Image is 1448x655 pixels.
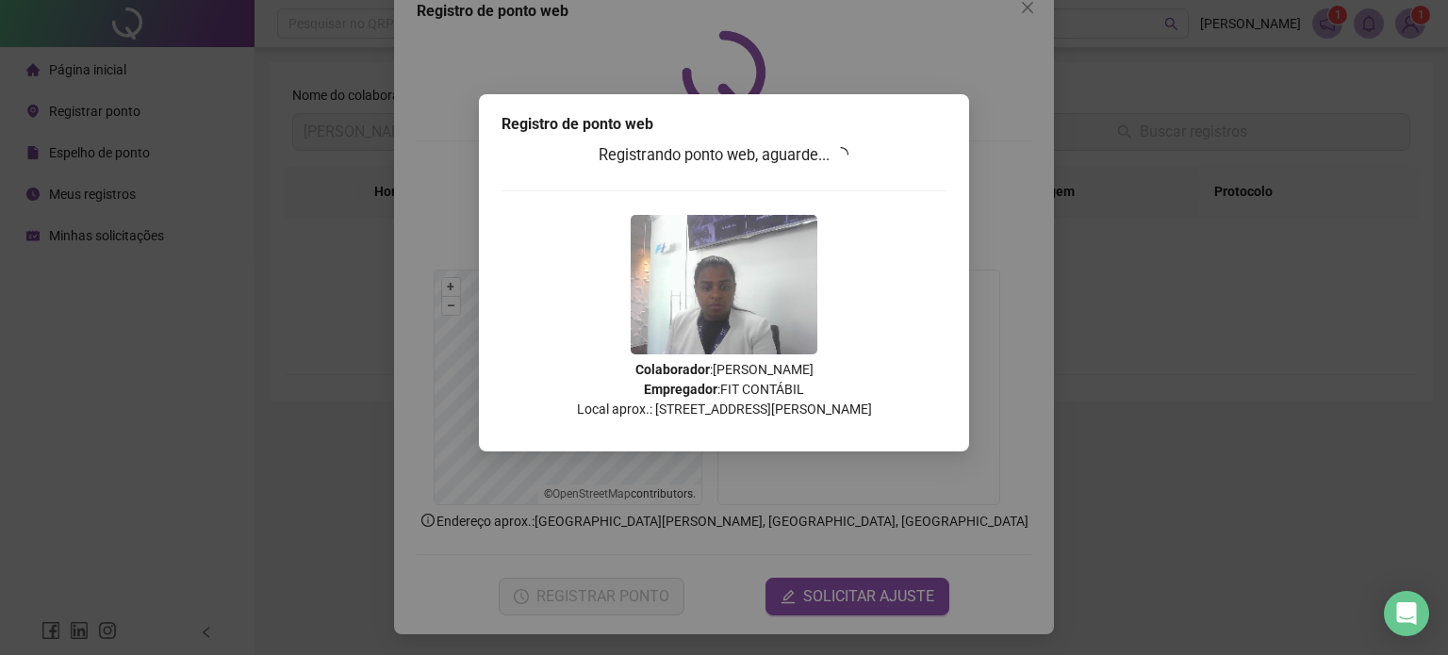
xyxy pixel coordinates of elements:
[502,143,946,168] h3: Registrando ponto web, aguarde...
[831,143,852,165] span: loading
[502,113,946,136] div: Registro de ponto web
[502,360,946,419] p: : [PERSON_NAME] : FIT CONTÁBIL Local aprox.: [STREET_ADDRESS][PERSON_NAME]
[635,362,710,377] strong: Colaborador
[631,215,817,354] img: 2Q==
[1384,591,1429,636] div: Open Intercom Messenger
[644,382,717,397] strong: Empregador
